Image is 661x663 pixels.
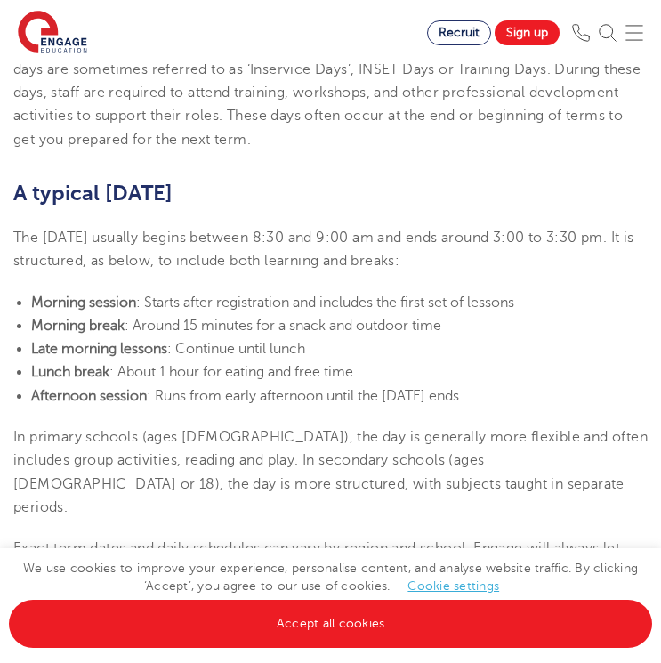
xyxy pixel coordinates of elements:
[31,364,109,380] b: Lunch break
[439,26,480,39] span: Recruit
[31,341,167,357] b: Late morning lessons
[31,388,147,404] b: Afternoon session
[136,295,514,311] span: : Starts after registration and includes the first set of lessons
[147,388,459,404] span: : Runs from early afternoon until the [DATE] ends
[167,341,305,357] span: : Continue until lunch
[407,579,499,593] a: Cookie settings
[599,24,617,42] img: Search
[31,295,136,311] b: Morning session
[572,24,590,42] img: Phone
[9,562,652,630] span: We use cookies to improve your experience, personalise content, and analyse website traffic. By c...
[18,11,87,55] img: Engage Education
[31,318,125,334] b: Morning break
[13,38,641,148] span: School staff are required to attend school a minimum of 195 days per year. The additional 5 days ...
[109,364,353,380] span: : About 1 hour for eating and free time
[427,20,491,45] a: Recruit
[495,20,560,45] a: Sign up
[625,24,643,42] img: Mobile Menu
[13,429,648,515] span: In primary schools (ages [DEMOGRAPHIC_DATA]), the day is generally more flexible and often includ...
[13,540,620,579] span: Exact term dates and daily schedules can vary by region and school, Engage will always let you kn...
[13,181,173,206] b: A typical [DATE]
[125,318,441,334] span: : Around 15 minutes for a snack and outdoor time
[9,600,652,648] a: Accept all cookies
[13,230,634,269] span: The [DATE] usually begins between 8:30 and 9:00 am and ends around 3:00 to 3:30 pm. It is structu...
